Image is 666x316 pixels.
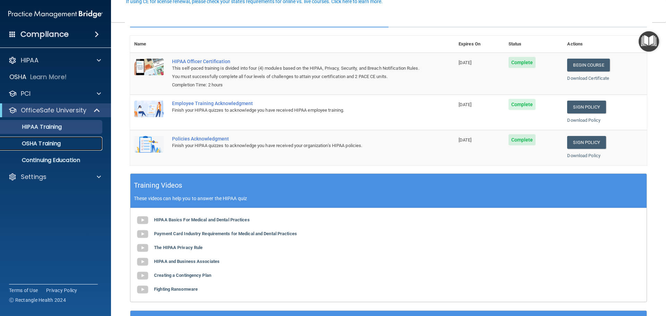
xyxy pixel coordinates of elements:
span: [DATE] [459,102,472,107]
div: This self-paced training is divided into four (4) modules based on the HIPAA, Privacy, Security, ... [172,64,420,81]
b: HIPAA and Business Associates [154,259,220,264]
span: Complete [509,134,536,145]
img: gray_youtube_icon.38fcd6cc.png [136,213,150,227]
div: Policies Acknowledgment [172,136,420,142]
span: [DATE] [459,60,472,65]
iframe: Drift Widget Chat Controller [546,267,658,294]
p: HIPAA Training [5,123,62,130]
a: HIPAA Officer Certification [172,59,420,64]
a: Download Policy [567,153,600,158]
div: Completion Time: 2 hours [172,81,420,89]
button: Open Resource Center [639,31,659,52]
span: [DATE] [459,137,472,143]
img: gray_youtube_icon.38fcd6cc.png [136,283,150,297]
p: OfficeSafe University [21,106,86,114]
b: Fighting Ransomware [154,287,198,292]
img: gray_youtube_icon.38fcd6cc.png [136,255,150,269]
b: HIPAA Basics For Medical and Dental Practices [154,217,250,222]
span: Complete [509,57,536,68]
p: HIPAA [21,56,39,65]
a: Sign Policy [567,136,606,149]
th: Expires On [454,36,504,53]
img: PMB logo [8,7,103,21]
span: Complete [509,99,536,110]
th: Name [130,36,168,53]
div: Finish your HIPAA quizzes to acknowledge you have received your organization’s HIPAA policies. [172,142,420,150]
p: OSHA Training [5,140,61,147]
h5: Training Videos [134,179,182,191]
a: Settings [8,173,101,181]
p: PCI [21,89,31,98]
img: gray_youtube_icon.38fcd6cc.png [136,227,150,241]
b: Creating a Contingency Plan [154,273,211,278]
p: Settings [21,173,46,181]
span: Ⓒ Rectangle Health 2024 [9,297,66,304]
a: Begin Course [567,59,609,71]
div: Finish your HIPAA quizzes to acknowledge you have received HIPAA employee training. [172,106,420,114]
div: Employee Training Acknowledgment [172,101,420,106]
p: Learn More! [30,73,67,81]
a: Privacy Policy [46,287,77,294]
a: Download Policy [567,118,600,123]
p: Continuing Education [5,157,99,164]
p: OSHA [9,73,27,81]
th: Status [504,36,563,53]
a: Download Certificate [567,76,609,81]
a: Sign Policy [567,101,606,113]
p: These videos can help you to answer the HIPAA quiz [134,196,643,201]
th: Actions [563,36,647,53]
a: OfficeSafe University [8,106,101,114]
img: gray_youtube_icon.38fcd6cc.png [136,269,150,283]
h4: Compliance [20,29,69,39]
a: Terms of Use [9,287,38,294]
img: gray_youtube_icon.38fcd6cc.png [136,241,150,255]
a: HIPAA [8,56,101,65]
a: PCI [8,89,101,98]
b: The HIPAA Privacy Rule [154,245,203,250]
b: Payment Card Industry Requirements for Medical and Dental Practices [154,231,297,236]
